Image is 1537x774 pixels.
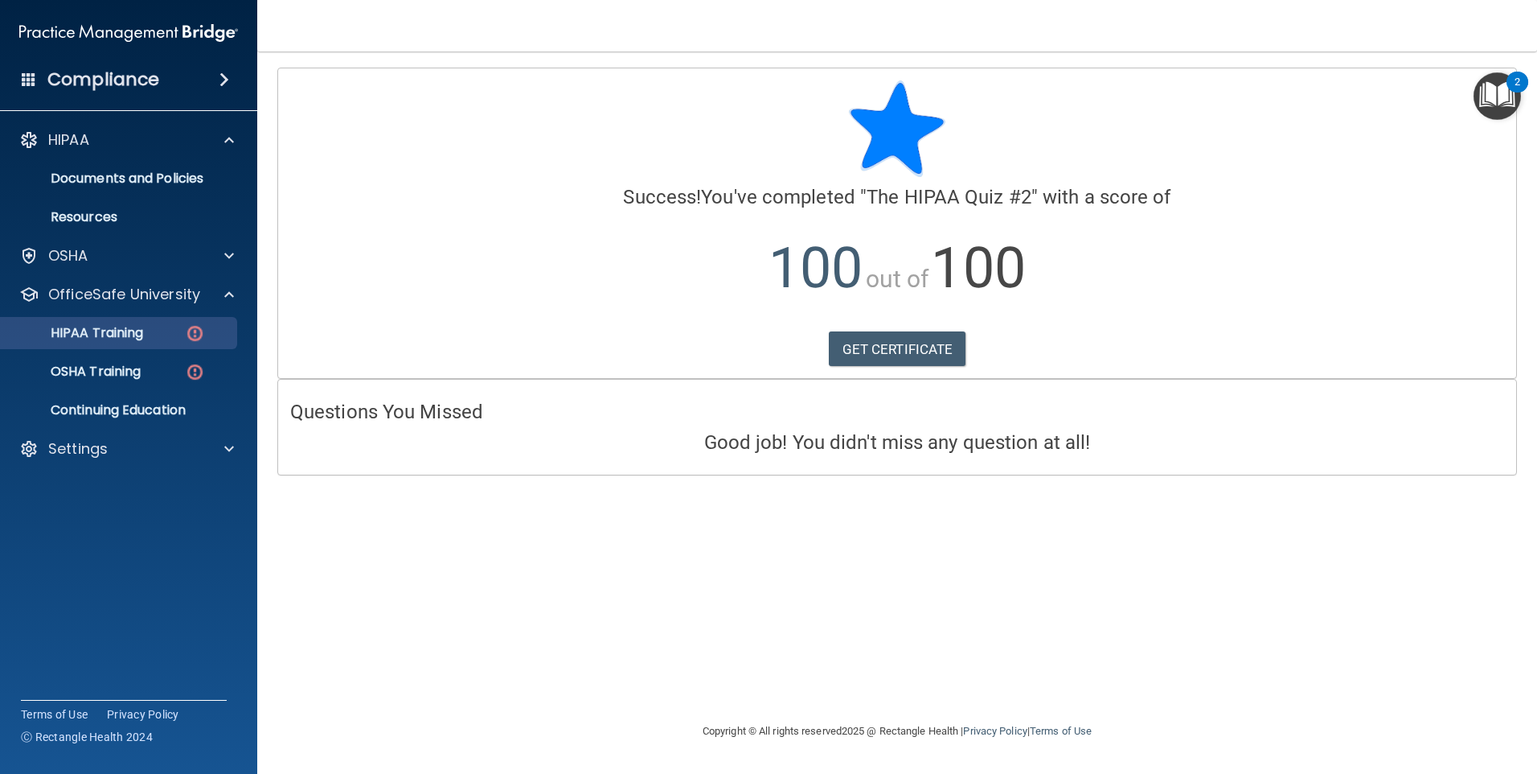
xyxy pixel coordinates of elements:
[768,235,863,301] span: 100
[19,285,234,304] a: OfficeSafe University
[47,68,159,91] h4: Compliance
[1457,663,1518,724] iframe: Drift Widget Chat Controller
[21,706,88,723] a: Terms of Use
[623,186,701,208] span: Success!
[604,706,1191,757] div: Copyright © All rights reserved 2025 @ Rectangle Health | |
[829,331,966,367] a: GET CERTIFICATE
[1030,725,1092,737] a: Terms of Use
[10,171,230,187] p: Documents and Policies
[1473,72,1521,120] button: Open Resource Center, 2 new notifications
[10,364,141,380] p: OSHA Training
[19,130,234,150] a: HIPAA
[21,729,153,745] span: Ⓒ Rectangle Health 2024
[290,432,1504,453] h4: Good job! You didn't miss any question at all!
[10,325,143,341] p: HIPAA Training
[290,401,1504,422] h4: Questions You Missed
[931,235,1025,301] span: 100
[19,17,238,49] img: PMB logo
[290,187,1504,208] h4: You've completed " " with a score of
[849,80,945,177] img: blue-star-rounded.9d042014.png
[867,186,1031,208] span: The HIPAA Quiz #2
[19,246,234,266] a: OSHA
[963,725,1027,737] a: Privacy Policy
[185,362,205,382] img: danger-circle.6113f641.png
[1514,82,1520,103] div: 2
[107,706,179,723] a: Privacy Policy
[48,439,108,459] p: Settings
[48,130,89,150] p: HIPAA
[48,285,200,304] p: OfficeSafe University
[48,246,88,266] p: OSHA
[866,265,929,293] span: out of
[185,323,205,344] img: danger-circle.6113f641.png
[10,402,230,418] p: Continuing Education
[19,439,234,459] a: Settings
[10,209,230,225] p: Resources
